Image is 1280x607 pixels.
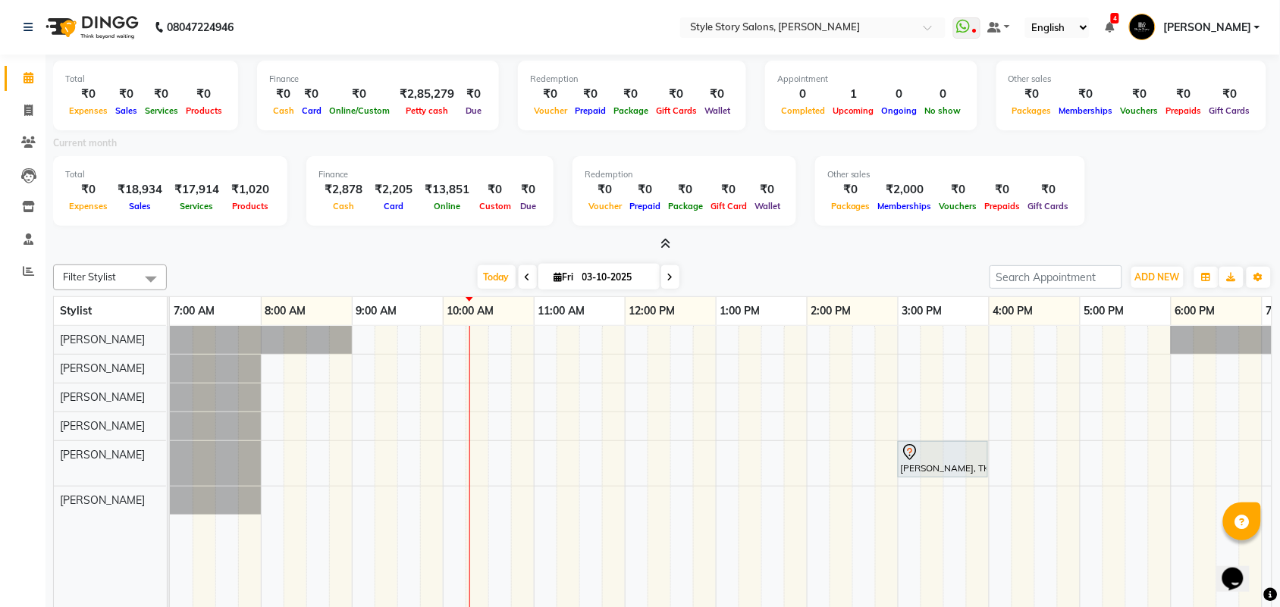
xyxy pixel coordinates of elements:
[921,86,965,103] div: 0
[298,105,325,116] span: Card
[571,86,610,103] div: ₹0
[65,105,111,116] span: Expenses
[878,86,921,103] div: 0
[990,265,1122,289] input: Search Appointment
[878,105,921,116] span: Ongoing
[60,361,145,375] span: [PERSON_NAME]
[585,201,626,211] span: Voucher
[182,105,226,116] span: Products
[1056,105,1117,116] span: Memberships
[167,6,234,48] b: 08047224946
[626,300,679,322] a: 12:00 PM
[1024,181,1073,199] div: ₹0
[899,300,946,322] a: 3:00 PM
[1111,13,1119,23] span: 4
[827,201,874,211] span: Packages
[626,181,664,199] div: ₹0
[1009,105,1056,116] span: Packages
[111,86,141,103] div: ₹0
[1009,73,1254,86] div: Other sales
[63,271,116,283] span: Filter Stylist
[829,86,878,103] div: 1
[298,86,325,103] div: ₹0
[626,201,664,211] span: Prepaid
[530,86,571,103] div: ₹0
[585,181,626,199] div: ₹0
[369,181,419,199] div: ₹2,205
[1131,267,1184,288] button: ADD NEW
[325,86,394,103] div: ₹0
[717,300,764,322] a: 1:00 PM
[701,105,734,116] span: Wallet
[460,86,487,103] div: ₹0
[777,86,829,103] div: 0
[777,105,829,116] span: Completed
[535,300,589,322] a: 11:00 AM
[60,419,145,433] span: [PERSON_NAME]
[329,201,358,211] span: Cash
[578,266,654,289] input: 2025-10-03
[571,105,610,116] span: Prepaid
[1216,546,1265,592] iframe: chat widget
[475,181,515,199] div: ₹0
[921,105,965,116] span: No show
[318,181,369,199] div: ₹2,878
[530,73,734,86] div: Redemption
[141,105,182,116] span: Services
[60,493,145,507] span: [PERSON_NAME]
[228,201,272,211] span: Products
[111,105,141,116] span: Sales
[551,271,578,283] span: Fri
[269,73,487,86] div: Finance
[65,73,226,86] div: Total
[1162,86,1206,103] div: ₹0
[1172,300,1219,322] a: 6:00 PM
[899,443,987,475] div: [PERSON_NAME], TK01, 03:00 PM-04:00 PM, Cleanup Express
[1163,20,1251,36] span: [PERSON_NAME]
[65,86,111,103] div: ₹0
[1081,300,1128,322] a: 5:00 PM
[516,201,540,211] span: Due
[981,181,1024,199] div: ₹0
[419,181,475,199] div: ₹13,851
[65,181,111,199] div: ₹0
[1024,201,1073,211] span: Gift Cards
[751,181,784,199] div: ₹0
[1009,86,1056,103] div: ₹0
[475,201,515,211] span: Custom
[182,86,226,103] div: ₹0
[353,300,401,322] a: 9:00 AM
[168,181,225,199] div: ₹17,914
[60,448,145,462] span: [PERSON_NAME]
[65,201,111,211] span: Expenses
[990,300,1037,322] a: 4:00 PM
[125,201,155,211] span: Sales
[462,105,485,116] span: Due
[141,86,182,103] div: ₹0
[652,86,701,103] div: ₹0
[65,168,275,181] div: Total
[1135,271,1180,283] span: ADD NEW
[262,300,310,322] a: 8:00 AM
[430,201,464,211] span: Online
[444,300,498,322] a: 10:00 AM
[652,105,701,116] span: Gift Cards
[53,136,117,150] label: Current month
[530,105,571,116] span: Voucher
[707,181,751,199] div: ₹0
[829,105,878,116] span: Upcoming
[1056,86,1117,103] div: ₹0
[225,181,275,199] div: ₹1,020
[981,201,1024,211] span: Prepaids
[751,201,784,211] span: Wallet
[1206,105,1254,116] span: Gift Cards
[827,181,874,199] div: ₹0
[111,181,168,199] div: ₹18,934
[1162,105,1206,116] span: Prepaids
[515,181,541,199] div: ₹0
[60,333,145,346] span: [PERSON_NAME]
[402,105,452,116] span: Petty cash
[177,201,218,211] span: Services
[664,181,707,199] div: ₹0
[269,86,298,103] div: ₹0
